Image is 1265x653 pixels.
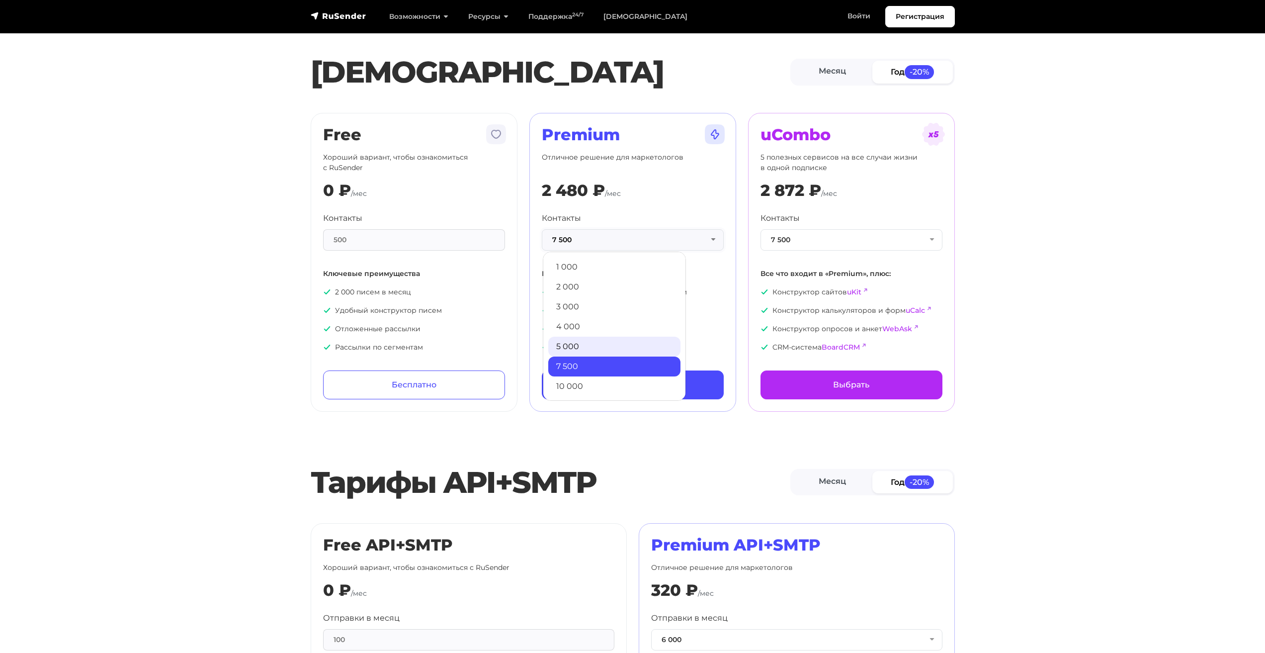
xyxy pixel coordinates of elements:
[792,61,873,83] a: Месяц
[542,229,724,251] button: 7 500
[760,269,942,279] p: Все что входит в «Premium», плюс:
[882,324,912,333] a: WebAsk
[323,343,331,351] img: icon-ok.svg
[548,396,680,416] a: 13 000
[760,229,942,251] button: 7 500
[323,152,505,173] p: Хороший вариант, чтобы ознакомиться с RuSender
[792,471,873,493] a: Месяц
[821,189,837,198] span: /мес
[311,11,366,21] img: RuSender
[542,125,724,144] h2: Premium
[651,562,942,573] p: Отличное решение для маркетологов
[323,324,505,334] p: Отложенные рассылки
[323,306,331,314] img: icon-ok.svg
[651,612,728,624] label: Отправки в месяц
[822,343,860,352] a: BoardCRM
[311,465,790,500] h2: Тарифы API+SMTP
[518,6,593,27] a: Поддержка24/7
[548,376,680,396] a: 10 000
[760,212,800,224] label: Контакты
[703,122,727,146] img: tarif-premium.svg
[760,152,942,173] p: 5 полезных сервисов на все случаи жизни в одной подписке
[323,371,505,399] a: Бесплатно
[311,54,790,90] h1: [DEMOGRAPHIC_DATA]
[922,122,945,146] img: tarif-ucombo.svg
[905,475,934,489] span: -20%
[323,305,505,316] p: Удобный конструктор писем
[698,589,714,598] span: /мес
[542,152,724,173] p: Отличное решение для маркетологов
[548,277,680,297] a: 2 000
[323,342,505,353] p: Рассылки по сегментам
[651,629,942,651] button: 6 000
[323,536,614,555] h2: Free API+SMTP
[323,287,505,297] p: 2 000 писем в месяц
[872,471,953,493] a: Год
[548,357,680,376] a: 7 500
[542,371,724,399] a: Выбрать
[651,581,698,600] div: 320 ₽
[760,181,821,200] div: 2 872 ₽
[379,6,458,27] a: Возможности
[323,562,614,573] p: Хороший вариант, чтобы ознакомиться с RuSender
[760,325,768,333] img: icon-ok.svg
[760,306,768,314] img: icon-ok.svg
[323,269,505,279] p: Ключевые преимущества
[323,125,505,144] h2: Free
[548,257,680,277] a: 1 000
[548,297,680,317] a: 3 000
[548,317,680,337] a: 4 000
[542,288,550,296] img: icon-ok.svg
[651,536,942,555] h2: Premium API+SMTP
[351,589,367,598] span: /мес
[847,287,861,296] a: uKit
[760,125,942,144] h2: uCombo
[542,343,550,351] img: icon-ok.svg
[760,287,942,297] p: Конструктор сайтов
[838,6,880,26] a: Войти
[542,342,724,353] p: Приоритетная модерация
[760,342,942,353] p: CRM-система
[323,181,351,200] div: 0 ₽
[543,252,686,401] ul: 7 500
[484,122,508,146] img: tarif-free.svg
[760,343,768,351] img: icon-ok.svg
[323,288,331,296] img: icon-ok.svg
[760,288,768,296] img: icon-ok.svg
[905,65,934,79] span: -20%
[605,189,621,198] span: /мес
[593,6,697,27] a: [DEMOGRAPHIC_DATA]
[760,324,942,334] p: Конструктор опросов и анкет
[323,581,351,600] div: 0 ₽
[548,337,680,357] a: 5 000
[906,306,925,315] a: uCalc
[572,11,584,18] sup: 24/7
[542,287,724,297] p: Неограниченное количество писем
[760,305,942,316] p: Конструктор калькуляторов и форм
[351,189,367,198] span: /мес
[542,305,724,316] p: Приоритетная поддержка
[760,371,942,399] a: Выбрать
[542,269,724,279] p: Все что входит в «Free», плюс:
[542,181,605,200] div: 2 480 ₽
[323,325,331,333] img: icon-ok.svg
[458,6,518,27] a: Ресурсы
[542,325,550,333] img: icon-ok.svg
[542,324,724,334] p: Помощь с импортом базы
[885,6,955,27] a: Регистрация
[872,61,953,83] a: Год
[542,212,581,224] label: Контакты
[323,212,362,224] label: Контакты
[323,612,400,624] label: Отправки в месяц
[542,306,550,314] img: icon-ok.svg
